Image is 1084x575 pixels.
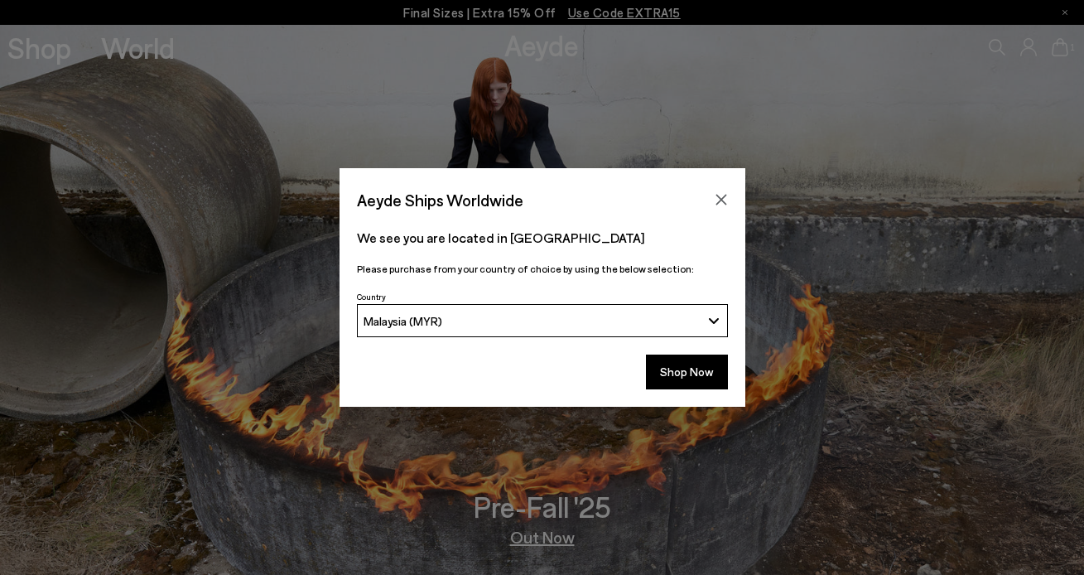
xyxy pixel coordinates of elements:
span: Aeyde Ships Worldwide [357,186,523,215]
p: We see you are located in [GEOGRAPHIC_DATA] [357,228,728,248]
button: Shop Now [646,355,728,389]
span: Country [357,292,386,302]
p: Please purchase from your country of choice by using the below selection: [357,261,728,277]
button: Close [709,187,734,212]
span: Malaysia (MYR) [364,314,442,328]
